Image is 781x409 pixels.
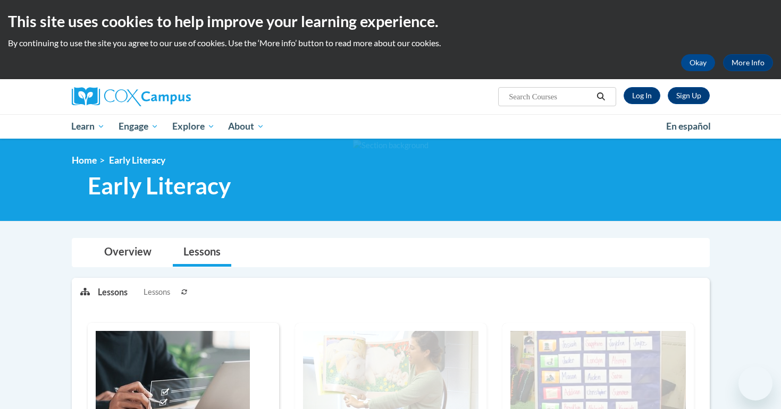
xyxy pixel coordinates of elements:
[56,114,726,139] div: Main menu
[98,286,128,298] p: Lessons
[112,114,165,139] a: Engage
[659,115,718,138] a: En español
[144,286,170,298] span: Lessons
[94,238,162,267] a: Overview
[173,238,231,267] a: Lessons
[65,114,112,139] a: Learn
[172,120,215,133] span: Explore
[221,114,271,139] a: About
[71,120,105,133] span: Learn
[738,367,772,401] iframe: Button to launch messaging window
[165,114,222,139] a: Explore
[119,120,158,133] span: Engage
[508,90,593,103] input: Search Courses
[624,87,660,104] a: Log In
[228,120,264,133] span: About
[72,87,274,106] a: Cox Campus
[593,90,609,103] button: Search
[88,172,231,200] span: Early Literacy
[8,11,773,32] h2: This site uses cookies to help improve your learning experience.
[723,54,773,71] a: More Info
[353,140,429,151] img: Section background
[109,155,165,166] span: Early Literacy
[72,155,97,166] a: Home
[72,87,191,106] img: Cox Campus
[681,54,715,71] button: Okay
[668,87,710,104] a: Register
[8,37,773,49] p: By continuing to use the site you agree to our use of cookies. Use the ‘More info’ button to read...
[666,121,711,132] span: En español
